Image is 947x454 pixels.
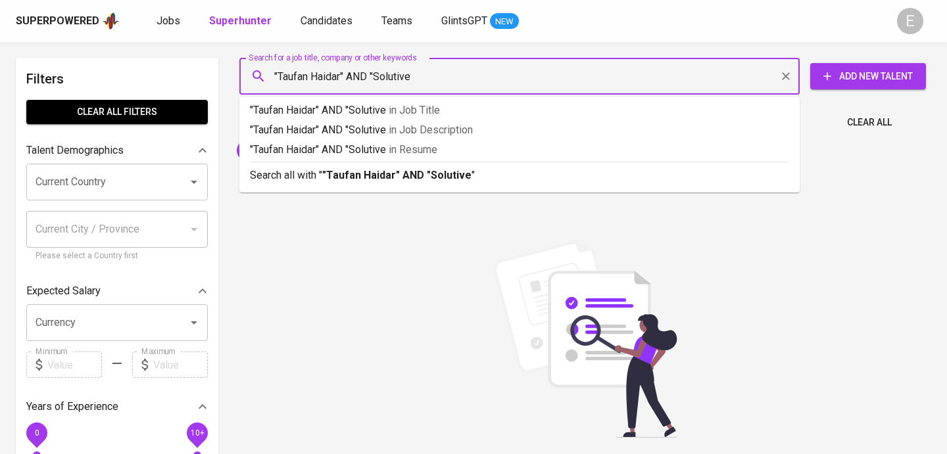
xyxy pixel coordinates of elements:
a: Superpoweredapp logo [16,11,120,31]
button: Open [185,313,203,332]
span: Clear All [847,114,892,131]
b: Superhunter [209,14,272,27]
div: Superpowered [16,14,99,29]
button: Open [185,173,203,191]
div: Expected Salary [26,278,208,304]
div: Talent Demographics [26,137,208,164]
span: GlintsGPT [441,14,487,27]
a: Jobs [157,13,183,30]
input: Value [47,352,102,378]
p: Talent Demographics [26,143,124,158]
h6: Filters [26,68,208,89]
span: Add New Talent [821,68,915,85]
span: in Resume [389,143,437,156]
p: "Taufan Haidar" AND "Solutive [250,122,789,138]
a: Candidates [301,13,355,30]
a: GlintsGPT NEW [441,13,519,30]
button: Clear [777,67,795,85]
a: Superhunter [209,13,274,30]
span: [EMAIL_ADDRESS][DOMAIN_NAME] [237,144,389,156]
p: "Taufan Haidar" AND "Solutive [250,102,789,118]
span: Teams [381,14,412,27]
span: 10+ [190,428,204,438]
span: 0 [34,428,39,438]
span: in Job Title [389,104,440,116]
button: Clear All [842,110,897,135]
p: Search all with " " [250,168,789,183]
b: "Taufan Haidar" AND "Solutive [322,169,472,181]
p: Expected Salary [26,283,101,299]
span: in Job Description [389,124,473,136]
a: Teams [381,13,415,30]
p: "Taufan Haidar" AND "Solutive [250,142,789,158]
div: [EMAIL_ADDRESS][DOMAIN_NAME] [237,140,403,161]
span: Candidates [301,14,352,27]
p: Please select a Country first [36,250,199,263]
div: E [897,8,923,34]
img: app logo [102,11,120,31]
span: Clear All filters [37,104,197,120]
img: file_searching.svg [487,240,684,438]
button: Clear All filters [26,100,208,124]
span: Jobs [157,14,180,27]
span: NEW [490,15,519,28]
button: Add New Talent [810,63,926,89]
input: Value [153,352,208,378]
div: Years of Experience [26,394,208,420]
p: Years of Experience [26,399,118,415]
